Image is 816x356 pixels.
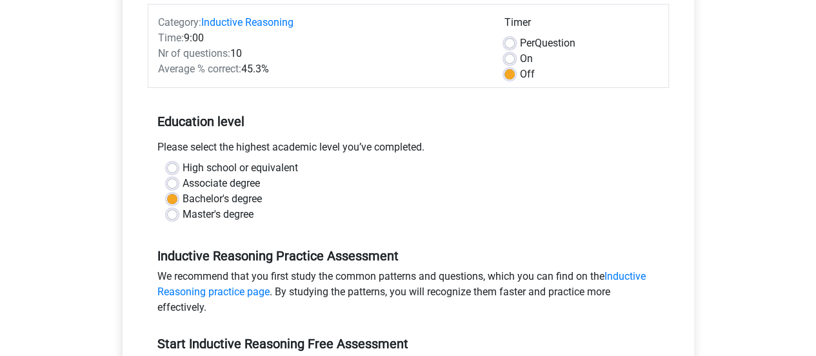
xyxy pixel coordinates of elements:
a: Inductive Reasoning [201,16,294,28]
span: Per [520,37,535,49]
label: High school or equivalent [183,160,298,176]
div: Please select the highest academic level you’ve completed. [148,140,669,160]
h5: Start Inductive Reasoning Free Assessment [157,336,659,351]
label: Question [520,36,575,51]
div: 45.3% [148,61,495,77]
label: Bachelor's degree [183,191,262,207]
div: Timer [504,15,659,36]
label: Off [520,67,535,82]
div: 9:00 [148,30,495,46]
label: Master's degree [183,207,254,222]
div: 10 [148,46,495,61]
h5: Education level [157,109,659,134]
span: Category: [158,16,201,28]
span: Time: [158,32,184,44]
label: On [520,51,533,67]
span: Average % correct: [158,63,241,75]
label: Associate degree [183,176,260,191]
h5: Inductive Reasoning Practice Assessment [157,248,659,264]
span: Nr of questions: [158,47,230,59]
div: We recommend that you first study the common patterns and questions, which you can find on the . ... [148,269,669,320]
